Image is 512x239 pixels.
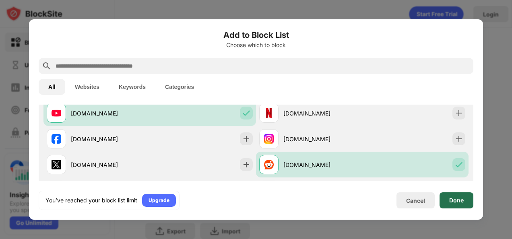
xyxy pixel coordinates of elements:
[52,160,61,169] img: favicons
[71,135,150,143] div: [DOMAIN_NAME]
[65,79,109,95] button: Websites
[449,197,464,204] div: Done
[155,79,204,95] button: Categories
[52,108,61,118] img: favicons
[39,29,473,41] h6: Add to Block List
[39,42,473,48] div: Choose which to block
[109,79,155,95] button: Keywords
[283,109,362,117] div: [DOMAIN_NAME]
[52,134,61,144] img: favicons
[283,161,362,169] div: [DOMAIN_NAME]
[406,197,425,204] div: Cancel
[45,196,137,204] div: You’ve reached your block list limit
[264,108,274,118] img: favicons
[71,109,150,117] div: [DOMAIN_NAME]
[42,61,52,71] img: search.svg
[264,160,274,169] img: favicons
[149,196,169,204] div: Upgrade
[283,135,362,143] div: [DOMAIN_NAME]
[71,161,150,169] div: [DOMAIN_NAME]
[264,134,274,144] img: favicons
[39,79,65,95] button: All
